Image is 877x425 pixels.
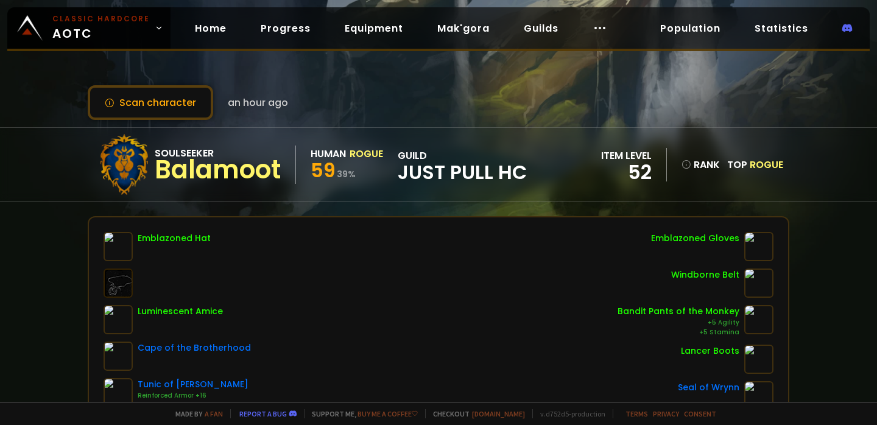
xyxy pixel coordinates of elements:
[239,409,287,418] a: Report a bug
[678,381,739,394] div: Seal of Wrynn
[228,95,288,110] span: an hour ago
[601,163,652,181] div: 52
[681,345,739,357] div: Lancer Boots
[357,409,418,418] a: Buy me a coffee
[684,409,716,418] a: Consent
[185,16,236,41] a: Home
[472,409,525,418] a: [DOMAIN_NAME]
[337,168,356,180] small: 39 %
[52,13,150,24] small: Classic Hardcore
[428,16,499,41] a: Mak'gora
[682,157,720,172] div: rank
[335,16,413,41] a: Equipment
[398,148,527,181] div: guild
[750,158,783,172] span: Rogue
[744,345,773,374] img: item-6752
[671,269,739,281] div: Windborne Belt
[138,342,251,354] div: Cape of the Brotherhood
[744,232,773,261] img: item-6397
[88,85,213,120] button: Scan character
[138,391,248,401] div: Reinforced Armor +16
[618,328,739,337] div: +5 Stamina
[727,157,783,172] div: Top
[514,16,568,41] a: Guilds
[625,409,648,418] a: Terms
[52,13,150,43] span: AOTC
[651,232,739,245] div: Emblazoned Gloves
[138,305,223,318] div: Luminescent Amice
[104,305,133,334] img: item-17047
[744,305,773,334] img: item-9781
[138,378,248,391] div: Tunic of [PERSON_NAME]
[350,146,383,161] div: Rogue
[398,163,527,181] span: Just Pull HC
[304,409,418,418] span: Support me,
[7,7,171,49] a: Classic HardcoreAOTC
[744,269,773,298] img: item-6719
[104,342,133,371] img: item-5193
[425,409,525,418] span: Checkout
[618,305,739,318] div: Bandit Pants of the Monkey
[311,146,346,161] div: Human
[745,16,818,41] a: Statistics
[155,146,281,161] div: Soulseeker
[104,232,133,261] img: item-4048
[205,409,223,418] a: a fan
[601,148,652,163] div: item level
[251,16,320,41] a: Progress
[138,232,211,245] div: Emblazoned Hat
[653,409,679,418] a: Privacy
[311,156,336,184] span: 59
[104,378,133,407] img: item-2041
[155,161,281,179] div: Balamoot
[650,16,730,41] a: Population
[532,409,605,418] span: v. d752d5 - production
[744,381,773,410] img: item-2933
[618,318,739,328] div: +5 Agility
[168,409,223,418] span: Made by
